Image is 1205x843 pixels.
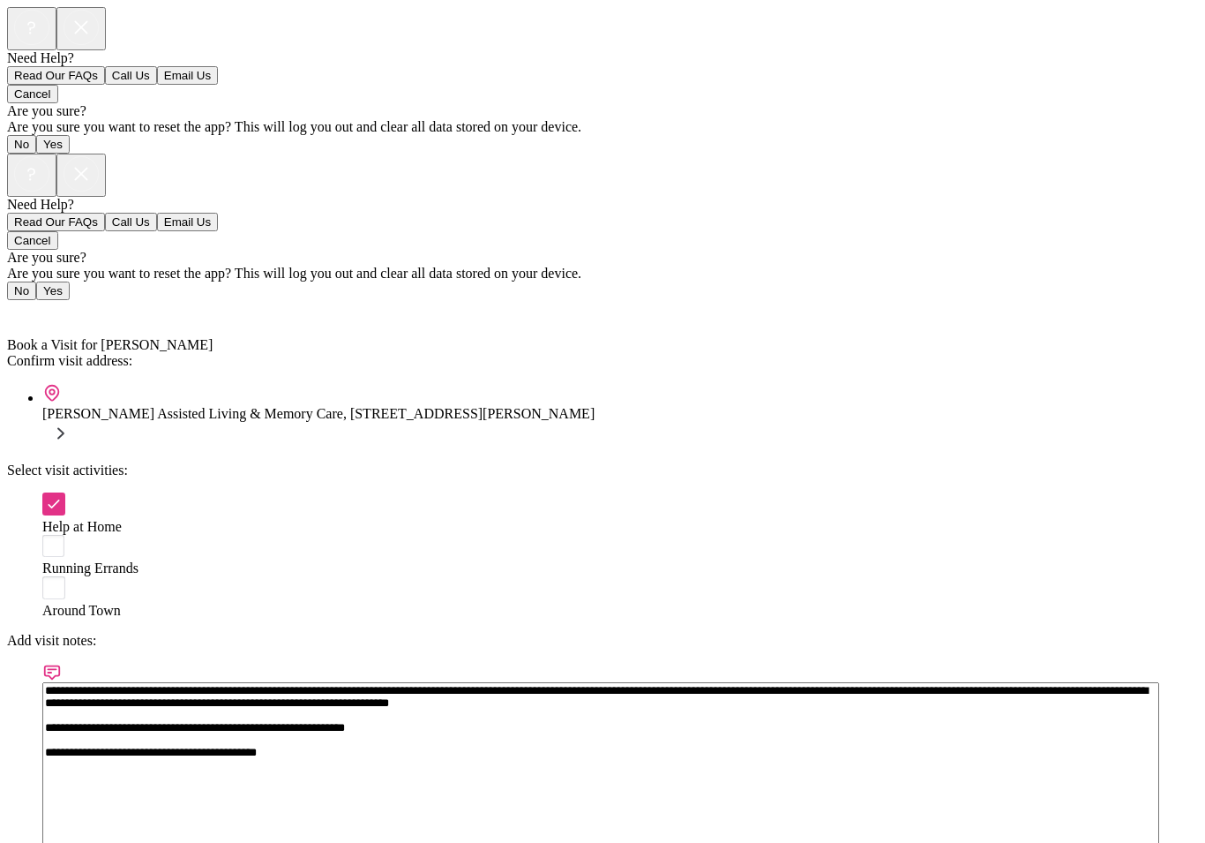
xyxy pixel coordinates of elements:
[7,282,36,300] button: No
[7,463,1198,478] div: Select visit activities:
[42,519,122,534] span: Help at Home
[7,85,58,103] button: Cancel
[7,231,58,250] button: Cancel
[18,305,47,320] span: Back
[42,603,121,618] span: Around Town
[7,197,1198,213] div: Need Help?
[7,103,1198,119] div: Are you sure?
[42,561,138,576] span: Running Errands
[7,337,213,352] span: Book a Visit for [PERSON_NAME]
[7,266,1198,282] div: Are you sure you want to reset the app? This will log you out and clear all data stored on your d...
[7,213,105,231] button: Read Our FAQs
[42,406,1198,422] div: [PERSON_NAME] Assisted Living & Memory Care, [STREET_ADDRESS][PERSON_NAME]
[7,353,1198,369] div: Confirm visit address:
[36,135,70,154] button: Yes
[36,282,70,300] button: Yes
[7,135,36,154] button: No
[7,119,1198,135] div: Are you sure you want to reset the app? This will log you out and clear all data stored on your d...
[7,50,1198,66] div: Need Help?
[7,66,105,85] button: Read Our FAQs
[105,66,157,85] button: Call Us
[105,213,157,231] button: Call Us
[7,633,1198,649] div: Add visit notes:
[157,213,218,231] button: Email Us
[157,66,218,85] button: Email Us
[7,250,1198,266] div: Are you sure?
[7,305,47,320] a: Back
